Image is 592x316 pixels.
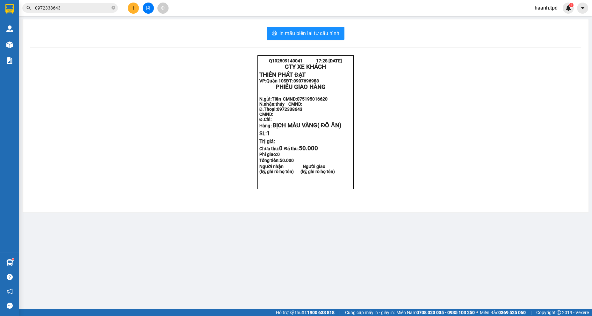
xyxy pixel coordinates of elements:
span: close-circle [112,5,115,11]
span: 1 [570,3,572,7]
strong: THIÊN PHÁT ĐẠT [259,71,306,78]
span: question-circle [7,274,13,280]
span: ⚪️ [476,311,478,314]
span: BỊCH MÀU VÀNG( ĐỒ ĂN) [272,122,342,129]
button: aim [157,3,169,14]
strong: (ký, ghi rõ họ tên) (ký, ghi rõ họ tên) [259,169,335,174]
span: Miền Bắc [480,309,526,316]
span: Tiên CMND: [272,96,328,102]
button: printerIn mẫu biên lai tự cấu hình [267,27,344,40]
span: Tổng tiền: [259,158,294,163]
span: 0972338643 [277,107,302,112]
span: thủy CMND: [276,102,302,107]
span: 17:28 [316,58,328,63]
strong: Người nhận Người giao [259,164,325,169]
span: 075195016620 [297,96,328,102]
img: logo-vxr [5,4,14,14]
span: file-add [146,6,150,10]
strong: 0369 525 060 [498,310,526,315]
span: Quận 10 [266,78,284,83]
strong: N.gửi: [259,96,328,102]
strong: 1900 633 818 [307,310,335,315]
strong: Đ.Chỉ: [259,117,272,122]
strong: 0708 023 035 - 0935 103 250 [416,310,475,315]
img: warehouse-icon [6,41,13,48]
span: 1 [267,130,270,137]
span: [DATE] [328,58,342,63]
span: printer [272,31,277,37]
span: 0907696988 [293,78,319,83]
span: | [339,309,340,316]
img: warehouse-icon [6,259,13,266]
span: aim [161,6,165,10]
sup: 1 [569,3,574,7]
span: message [7,303,13,309]
button: plus [128,3,139,14]
span: 0 [279,145,283,152]
strong: Phí giao: [259,152,280,157]
span: 0 [277,152,280,157]
button: caret-down [577,3,588,14]
span: Q102509140041 [269,58,303,63]
strong: CTY XE KHÁCH [285,63,326,70]
sup: 1 [12,258,14,260]
span: 50.000 [299,145,318,152]
strong: VP: SĐT: [259,78,319,83]
strong: Hàng : [259,123,342,128]
span: Hỗ trợ kỹ thuật: [276,309,335,316]
strong: Chưa thu: Đã thu: [259,146,318,151]
span: Miền Nam [396,309,475,316]
span: search [26,6,31,10]
img: warehouse-icon [6,25,13,32]
span: In mẫu biên lai tự cấu hình [279,29,339,37]
strong: CMND: [259,112,273,117]
strong: N.nhận: [259,102,302,107]
span: close-circle [112,6,115,10]
span: SL: [259,130,270,137]
span: PHIẾU GIAO HÀNG [276,83,326,90]
span: Trị giá: [259,138,275,144]
input: Tìm tên, số ĐT hoặc mã đơn [35,4,110,11]
img: solution-icon [6,57,13,64]
span: Cung cấp máy in - giấy in: [345,309,395,316]
strong: Đ.Thoại: [259,107,302,112]
span: copyright [557,310,561,315]
span: caret-down [580,5,586,11]
span: 50.000 [280,158,294,163]
span: haanh.tpd [530,4,563,12]
img: icon-new-feature [566,5,571,11]
span: plus [131,6,136,10]
span: notification [7,288,13,294]
span: | [531,309,531,316]
button: file-add [143,3,154,14]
